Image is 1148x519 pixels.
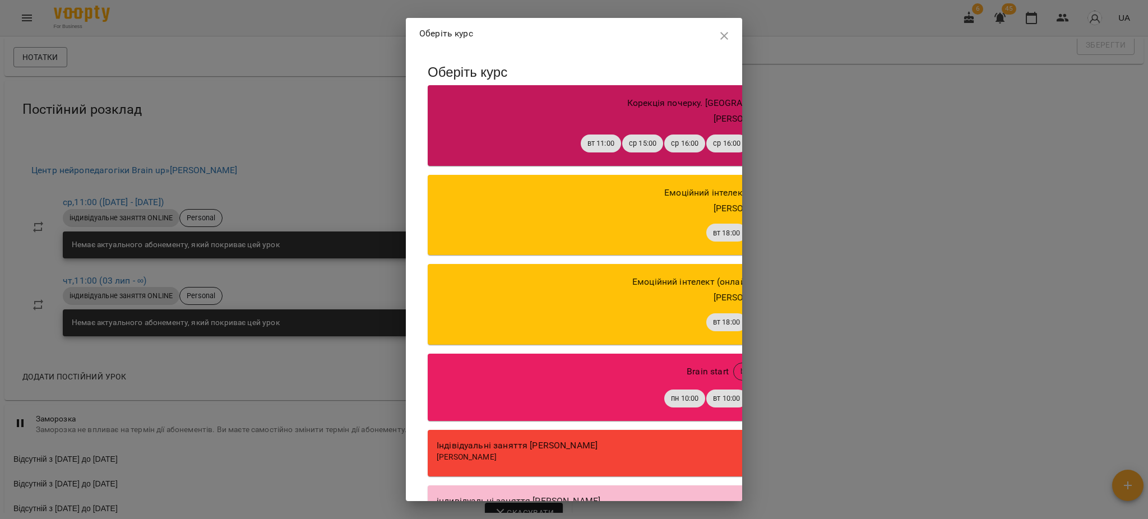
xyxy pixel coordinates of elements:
[622,138,663,149] span: ср 15:00
[428,354,1067,421] button: Brain startbrainstart_мінськапн 10:00вт 10:00чт 10:00пт 10:00
[581,138,621,149] span: вт 11:00
[664,138,705,149] span: ср 16:00
[664,186,747,200] p: Емоційний інтелект
[664,393,705,404] span: пн 10:00
[428,264,1067,345] button: Емоційний інтелект (онлайн)Емоційний інтелект онлайн[PERSON_NAME]вт 18:00чт 18:00
[627,96,790,110] p: Корекція почерку. [GEOGRAPHIC_DATA]
[437,452,497,461] span: [PERSON_NAME]
[437,439,1058,452] div: Індівідуальні заняття [PERSON_NAME]
[428,85,1067,166] button: Корекція почерку. [GEOGRAPHIC_DATA]корекція почерку[PERSON_NAME]вт 11:00ср 15:00ср 16:00ср 16:00ч...
[714,292,781,303] span: [PERSON_NAME]
[734,367,807,377] span: brainstart_мінська
[632,275,753,289] p: Емоційний інтелект (онлайн)
[428,175,1067,256] button: Емоційний інтелектЕмоційний інтелект[PERSON_NAME]вт 18:00чт 18:00
[419,27,473,40] p: Оберіть курс
[687,365,729,378] p: Brain start
[706,393,747,404] span: вт 10:00
[706,228,747,238] span: вт 18:00
[706,138,747,149] span: ср 16:00
[428,65,1067,80] h3: Оберіть курс
[706,317,747,327] span: вт 18:00
[714,203,781,214] span: [PERSON_NAME]
[714,113,781,124] span: [PERSON_NAME]
[437,494,1058,508] div: індивідуальні заняття [PERSON_NAME]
